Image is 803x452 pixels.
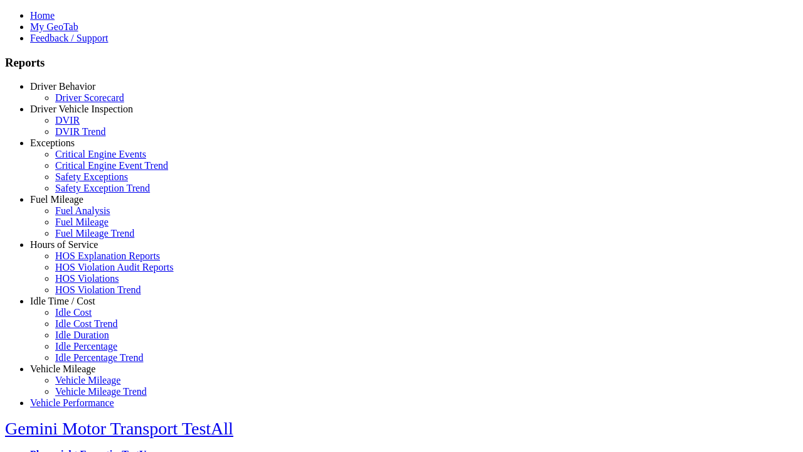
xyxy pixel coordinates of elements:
[55,228,134,239] a: Fuel Mileage Trend
[55,273,119,284] a: HOS Violations
[55,318,118,329] a: Idle Cost Trend
[55,171,128,182] a: Safety Exceptions
[55,330,109,340] a: Idle Duration
[30,194,83,205] a: Fuel Mileage
[55,352,143,363] a: Idle Percentage Trend
[30,137,75,148] a: Exceptions
[55,205,110,216] a: Fuel Analysis
[30,33,108,43] a: Feedback / Support
[30,397,114,408] a: Vehicle Performance
[55,341,117,352] a: Idle Percentage
[30,81,95,92] a: Driver Behavior
[30,239,98,250] a: Hours of Service
[55,183,150,193] a: Safety Exception Trend
[55,284,141,295] a: HOS Violation Trend
[5,419,233,438] a: Gemini Motor Transport TestAll
[55,217,109,227] a: Fuel Mileage
[30,296,95,306] a: Idle Time / Cost
[55,307,92,318] a: Idle Cost
[55,250,160,261] a: HOS Explanation Reports
[55,115,80,126] a: DVIR
[55,149,146,159] a: Critical Engine Events
[55,386,147,397] a: Vehicle Mileage Trend
[55,160,168,171] a: Critical Engine Event Trend
[55,375,120,385] a: Vehicle Mileage
[55,126,105,137] a: DVIR Trend
[30,10,55,21] a: Home
[5,56,798,70] h3: Reports
[55,262,174,272] a: HOS Violation Audit Reports
[55,92,124,103] a: Driver Scorecard
[30,21,78,32] a: My GeoTab
[30,363,95,374] a: Vehicle Mileage
[30,104,133,114] a: Driver Vehicle Inspection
